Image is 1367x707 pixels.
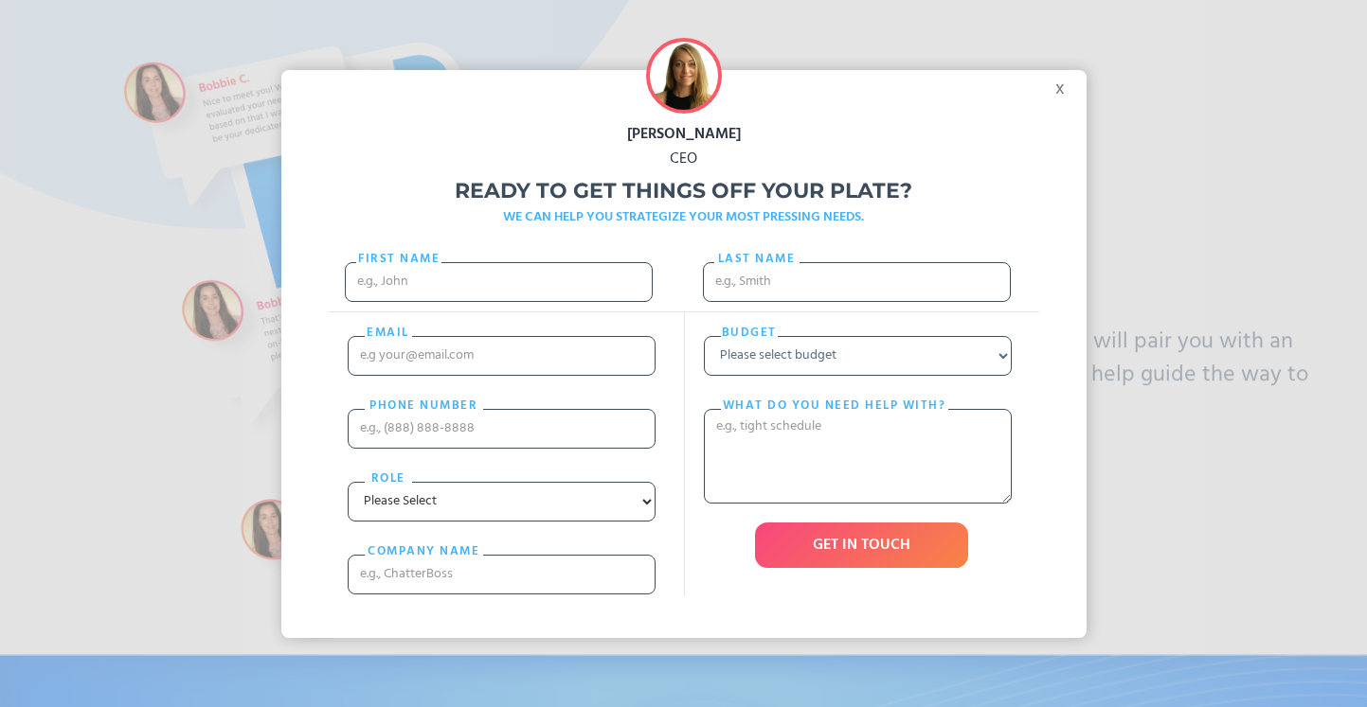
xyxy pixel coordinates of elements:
input: GET IN TOUCH [755,522,968,568]
form: Freebie Popup Form 2021 [329,239,1039,613]
input: e.g your@email.com [348,336,656,376]
input: e.g., (888) 888-8888 [348,409,656,449]
div: CEO [281,147,1087,171]
input: e.g., Smith [703,262,1011,302]
label: PHONE nUMBER [365,397,483,415]
input: e.g., John [345,262,653,302]
strong: Ready to get things off your plate? [455,178,912,203]
label: cOMPANY NAME [365,542,483,561]
label: What do you need help with? [721,397,948,415]
div: x [1044,70,1087,98]
div: [PERSON_NAME] [281,122,1087,147]
label: First Name [356,250,441,269]
label: Role [365,469,412,488]
label: Last name [714,250,800,269]
label: email [365,324,412,343]
label: Budget [721,324,778,343]
input: e.g., ChatterBoss [348,555,656,594]
strong: WE CAN HELP YOU STRATEGIZE YOUR MOST PRESSING NEEDS. [503,206,864,228]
